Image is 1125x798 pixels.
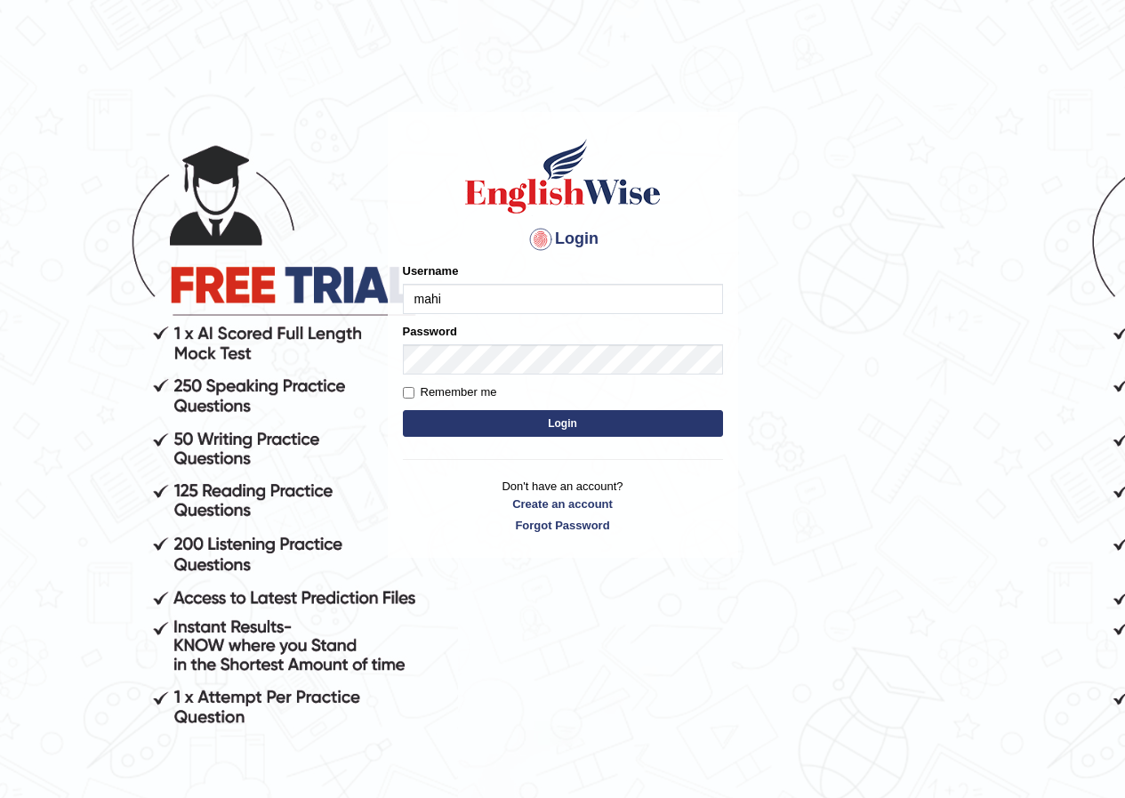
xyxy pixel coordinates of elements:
[403,225,723,254] h4: Login
[462,136,664,216] img: Logo of English Wise sign in for intelligent practice with AI
[403,323,457,340] label: Password
[403,496,723,512] a: Create an account
[403,383,497,401] label: Remember me
[403,387,414,399] input: Remember me
[403,517,723,534] a: Forgot Password
[403,262,459,279] label: Username
[403,478,723,533] p: Don't have an account?
[403,410,723,437] button: Login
